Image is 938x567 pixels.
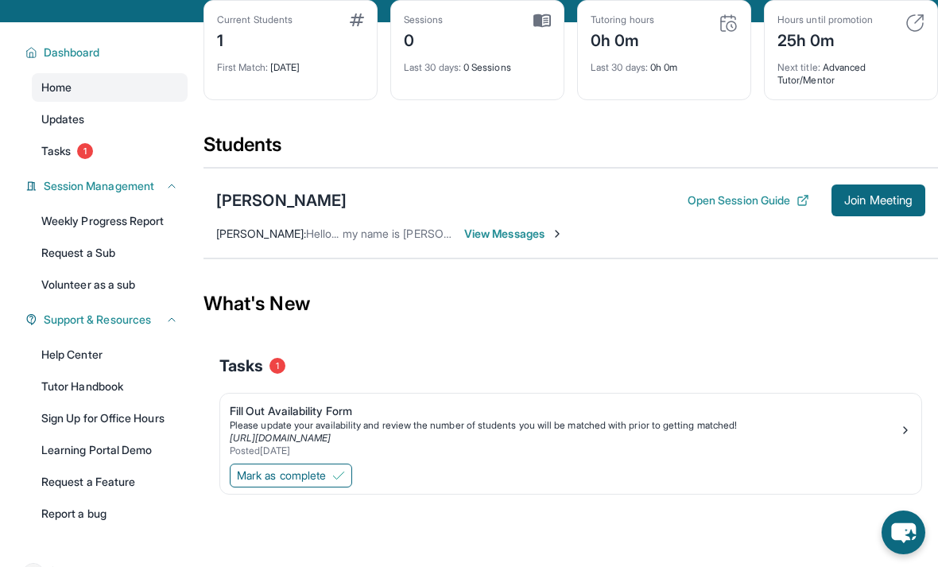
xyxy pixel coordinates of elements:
div: Tutoring hours [591,14,654,26]
div: 0 [404,26,444,52]
a: Request a Sub [32,239,188,267]
div: Students [203,132,938,167]
span: Join Meeting [844,196,913,205]
span: Last 30 days : [591,61,648,73]
img: card [719,14,738,33]
a: Tasks1 [32,137,188,165]
button: Mark as complete [230,464,352,487]
span: Tasks [41,143,71,159]
span: 1 [269,358,285,374]
div: Current Students [217,14,293,26]
a: Help Center [32,340,188,369]
div: What's New [203,269,938,339]
span: First Match : [217,61,268,73]
span: Updates [41,111,85,127]
img: Chevron-Right [551,227,564,240]
a: [URL][DOMAIN_NAME] [230,432,331,444]
span: Tasks [219,355,263,377]
a: Volunteer as a sub [32,270,188,299]
span: Next title : [777,61,820,73]
button: Join Meeting [831,184,925,216]
div: Posted [DATE] [230,445,899,457]
span: Hello... my name is [PERSON_NAME] and I'm [PERSON_NAME] mom! [306,227,653,240]
span: 1 [77,143,93,159]
a: Weekly Progress Report [32,207,188,235]
a: Fill Out Availability FormPlease update your availability and review the number of students you w... [220,394,921,460]
span: View Messages [464,226,564,242]
a: Report a bug [32,499,188,528]
span: [PERSON_NAME] : [216,227,306,240]
img: card [533,14,551,28]
a: Home [32,73,188,102]
div: Sessions [404,14,444,26]
a: Request a Feature [32,468,188,496]
button: Open Session Guide [688,192,809,208]
img: card [350,14,364,26]
span: Mark as complete [237,468,326,484]
button: Dashboard [37,45,178,60]
div: 1 [217,26,293,52]
div: [PERSON_NAME] [216,189,347,212]
div: 0h 0m [591,26,654,52]
div: [DATE] [217,52,364,74]
a: Sign Up for Office Hours [32,404,188,433]
div: Fill Out Availability Form [230,403,899,419]
div: Advanced Tutor/Mentor [777,52,924,87]
img: card [905,14,924,33]
a: Learning Portal Demo [32,436,188,464]
button: chat-button [882,511,925,554]
div: Please update your availability and review the number of students you will be matched with prior ... [230,419,899,432]
div: 0h 0m [591,52,738,74]
div: 0 Sessions [404,52,551,74]
span: Last 30 days : [404,61,461,73]
img: Mark as complete [332,469,345,482]
span: Dashboard [44,45,100,60]
button: Session Management [37,178,178,194]
span: Home [41,80,72,95]
div: Hours until promotion [777,14,873,26]
a: Tutor Handbook [32,372,188,401]
button: Support & Resources [37,312,178,328]
span: Session Management [44,178,154,194]
span: Support & Resources [44,312,151,328]
div: 25h 0m [777,26,873,52]
a: Updates [32,105,188,134]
